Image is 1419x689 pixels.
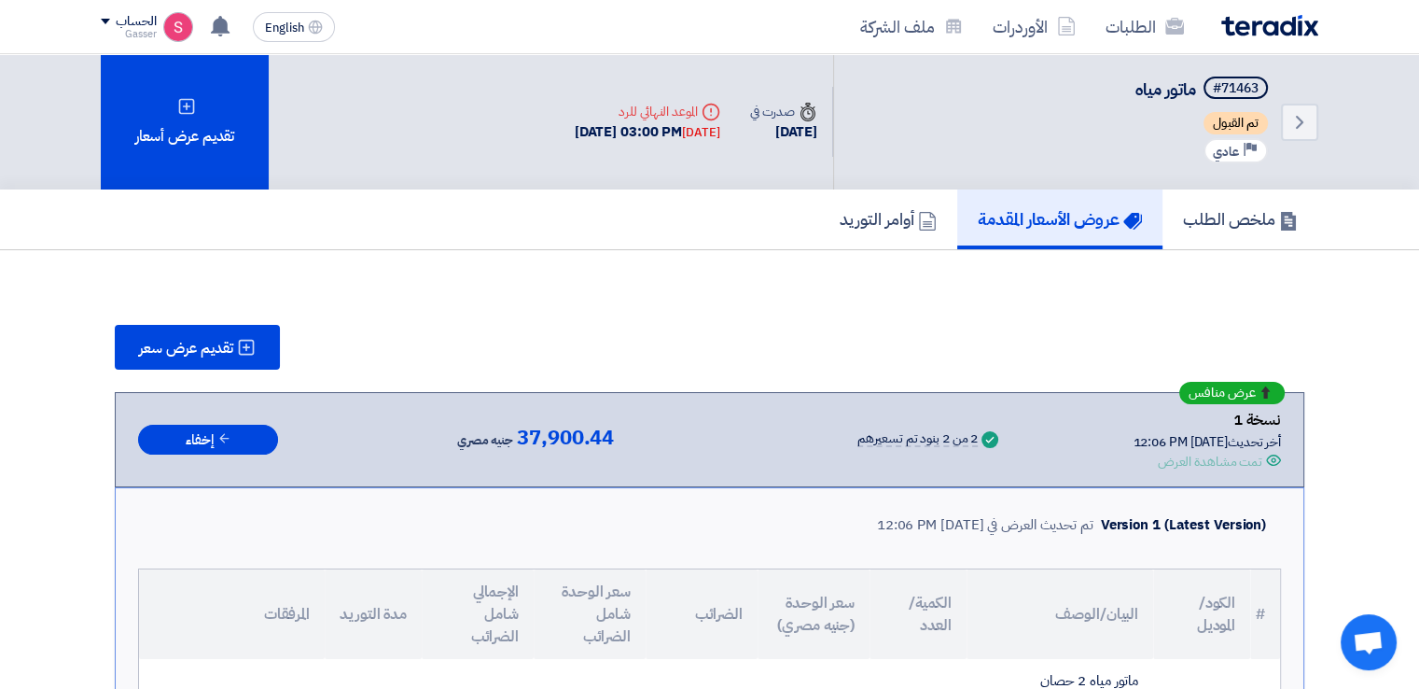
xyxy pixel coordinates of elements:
span: 37,900.44 [517,427,614,449]
a: ملخص الطلب [1162,190,1318,249]
div: Version 1 (Latest Version) [1101,514,1266,536]
th: الضرائب [646,569,758,659]
div: الحساب [116,14,156,30]
div: Gasser [101,29,156,39]
th: # [1250,569,1280,659]
h5: أوامر التوريد [840,208,937,230]
th: الكمية/العدد [869,569,967,659]
th: سعر الوحدة شامل الضرائب [534,569,646,659]
div: [DATE] [682,123,719,142]
div: تقديم عرض أسعار [101,54,269,190]
th: الكود/الموديل [1153,569,1250,659]
button: تقديم عرض سعر [115,325,280,370]
a: الطلبات [1091,5,1199,49]
span: عرض منافس [1189,387,1256,400]
h5: ملخص الطلب [1183,208,1298,230]
a: أوامر التوريد [819,190,957,249]
button: English [253,12,335,42]
a: ملف الشركة [845,5,978,49]
div: #71463 [1213,82,1259,95]
div: [DATE] [750,121,817,143]
th: مدة التوريد [325,569,422,659]
h5: عروض الأسعار المقدمة [978,208,1142,230]
th: المرفقات [139,569,325,659]
span: جنيه مصري [457,429,513,452]
div: الموعد النهائي للرد [575,102,720,121]
span: ماتور مياه [1135,77,1196,102]
div: [DATE] 03:00 PM [575,121,720,143]
div: تم تحديث العرض في [DATE] 12:06 PM [877,514,1093,536]
a: الأوردرات [978,5,1091,49]
span: عادي [1213,143,1239,161]
div: نسخة 1 [1133,408,1281,432]
th: سعر الوحدة (جنيه مصري) [758,569,869,659]
div: تمت مشاهدة العرض [1158,452,1262,471]
div: 2 من 2 بنود تم تسعيرهم [857,432,978,447]
button: إخفاء [138,425,278,456]
th: الإجمالي شامل الضرائب [422,569,534,659]
div: أخر تحديث [DATE] 12:06 PM [1133,432,1281,452]
th: البيان/الوصف [967,569,1153,659]
a: عروض الأسعار المقدمة [957,190,1162,249]
div: Open chat [1341,614,1397,670]
h5: ماتور مياه [1135,77,1272,103]
img: Teradix logo [1221,15,1318,36]
span: تم القبول [1203,112,1268,134]
span: English [265,21,304,35]
img: unnamed_1748516558010.png [163,12,193,42]
span: تقديم عرض سعر [139,341,233,356]
div: صدرت في [750,102,817,121]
